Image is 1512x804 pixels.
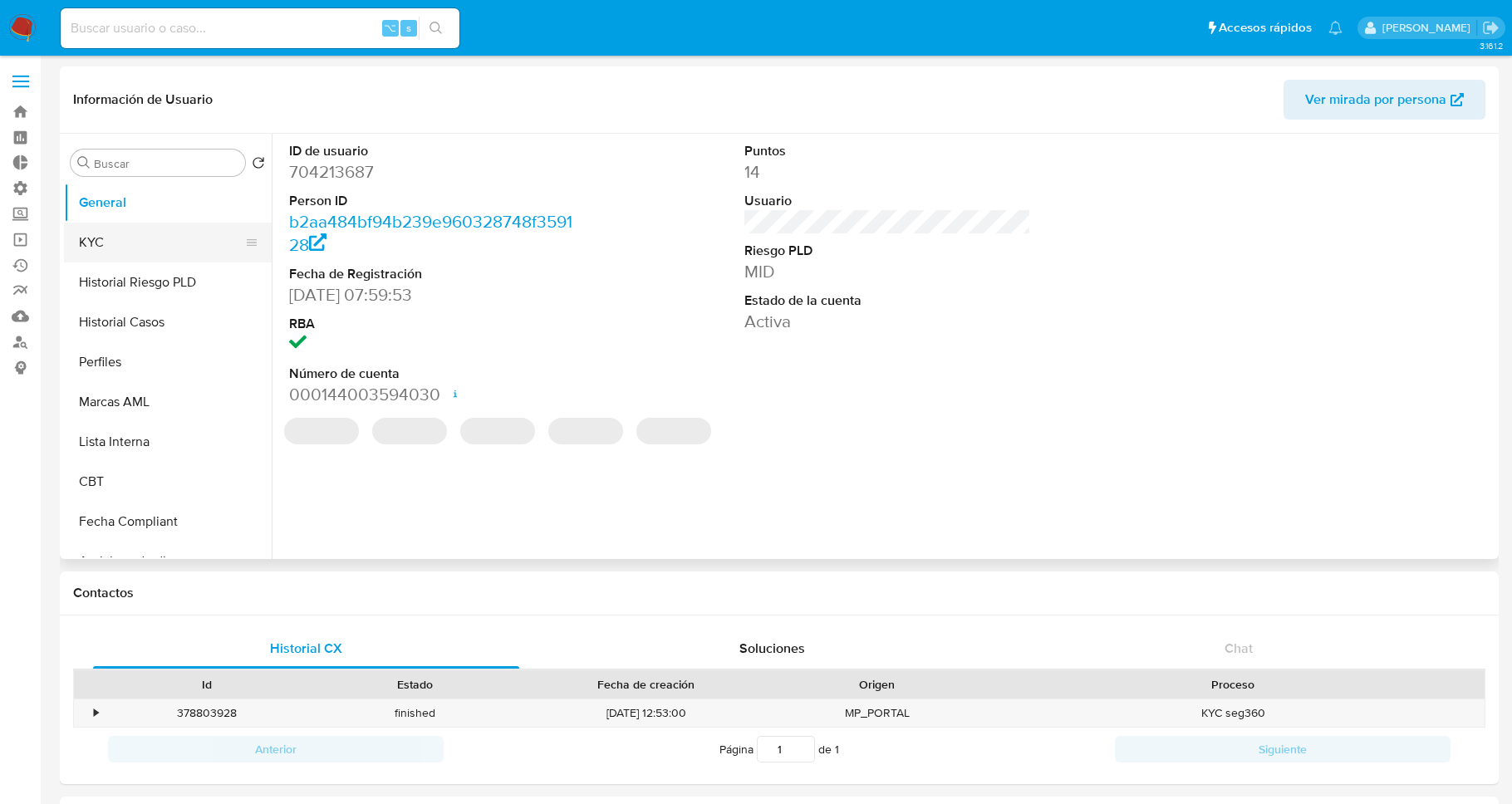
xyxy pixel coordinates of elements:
[284,418,359,444] span: ‌
[289,265,576,283] dt: Fecha de Registración
[744,242,1031,260] dt: Riesgo PLD
[384,20,396,36] span: ⌥
[289,365,576,383] dt: Número de cuenta
[835,741,839,757] span: 1
[1305,80,1446,120] span: Ver mirada por persona
[289,142,576,160] dt: ID de usuario
[1284,80,1485,120] button: Ver mirada por persona
[289,283,576,306] dd: [DATE] 07:59:53
[61,17,459,39] input: Buscar usuario o caso...
[322,676,507,693] div: Estado
[252,156,265,174] button: Volver al orden por defecto
[636,418,711,444] span: ‌
[981,699,1485,727] div: KYC seg360
[744,260,1031,283] dd: MID
[1482,19,1500,37] a: Salir
[1219,19,1312,37] span: Accesos rápidos
[311,699,518,727] div: finished
[419,17,453,40] button: search-icon
[289,315,576,333] dt: RBA
[289,209,572,257] a: b2aa484bf94b239e960328748f359128
[406,20,411,36] span: s
[1115,736,1451,762] button: Siguiente
[64,302,272,342] button: Historial Casos
[739,639,805,658] span: Soluciones
[1328,21,1343,35] a: Notificaciones
[64,502,272,542] button: Fecha Compliant
[64,262,272,302] button: Historial Riesgo PLD
[1225,639,1253,658] span: Chat
[744,160,1031,184] dd: 14
[103,699,311,727] div: 378803928
[64,422,272,462] button: Lista Interna
[64,382,272,422] button: Marcas AML
[289,383,576,406] dd: 000144003594030
[289,192,576,210] dt: Person ID
[94,156,238,171] input: Buscar
[773,699,981,727] div: MP_PORTAL
[1382,20,1476,36] p: federico.luaces@mercadolibre.com
[64,183,272,223] button: General
[519,699,773,727] div: [DATE] 12:53:00
[548,418,623,444] span: ‌
[719,736,839,762] span: Página de
[64,462,272,502] button: CBT
[744,310,1031,333] dd: Activa
[64,342,272,382] button: Perfiles
[531,676,762,693] div: Fecha de creación
[64,223,258,262] button: KYC
[73,91,213,108] h1: Información de Usuario
[744,292,1031,310] dt: Estado de la cuenta
[993,676,1473,693] div: Proceso
[270,639,342,658] span: Historial CX
[289,160,576,184] dd: 704213687
[94,705,98,721] div: •
[372,418,447,444] span: ‌
[744,142,1031,160] dt: Puntos
[73,585,1485,601] h1: Contactos
[77,156,91,169] button: Buscar
[108,736,444,762] button: Anterior
[460,418,535,444] span: ‌
[64,542,272,581] button: Anticipos de dinero
[785,676,970,693] div: Origen
[115,676,299,693] div: Id
[744,192,1031,210] dt: Usuario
